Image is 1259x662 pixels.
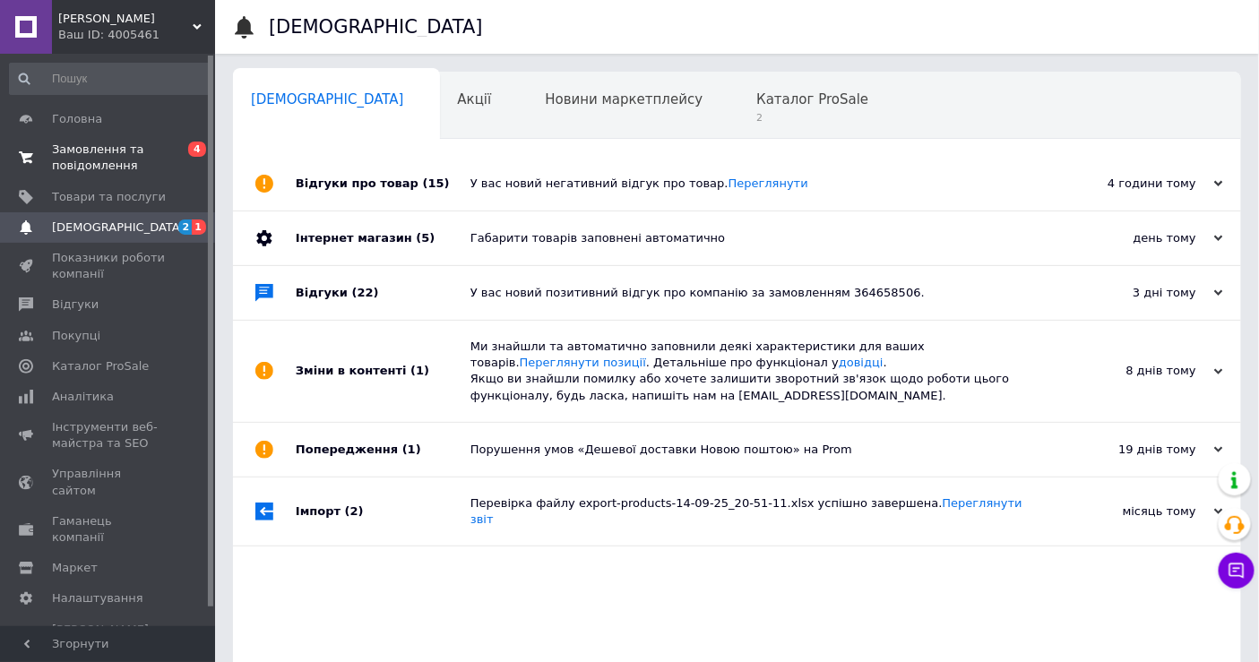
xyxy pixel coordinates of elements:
div: Перевірка файлу export-products-14-09-25_20-51-11.xlsx успішно завершена. [470,495,1044,528]
span: Маркет [52,560,98,576]
span: (2) [345,504,364,518]
span: 4 [188,142,206,157]
span: [DEMOGRAPHIC_DATA] [52,219,185,236]
span: Замовлення та повідомлення [52,142,166,174]
span: Акції [458,91,492,107]
span: (22) [352,286,379,299]
div: Порушення умов «Дешевої доставки Новою поштою» на Prom [470,442,1044,458]
span: (1) [410,364,429,377]
div: 3 дні тому [1044,285,1223,301]
button: Чат з покупцем [1219,553,1255,589]
div: Відгуки про товар [296,157,470,211]
div: день тому [1044,230,1223,246]
div: 19 днів тому [1044,442,1223,458]
h1: [DEMOGRAPHIC_DATA] [269,16,483,38]
div: Ваш ID: 4005461 [58,27,215,43]
span: Інструменти веб-майстра та SEO [52,419,166,451]
div: У вас новий позитивний відгук про компанію за замовленням 364658506. [470,285,1044,301]
span: 1 [192,219,206,235]
span: [DEMOGRAPHIC_DATA] [251,91,404,107]
div: Габарити товарів заповнені автоматично [470,230,1044,246]
div: місяць тому [1044,503,1223,520]
span: Гаманець компанії [52,513,166,546]
div: У вас новий негативний відгук про товар. [470,176,1044,192]
span: Каталог ProSale [52,358,149,374]
input: Пошук [9,63,211,95]
span: (15) [423,176,450,190]
div: Відгуки [296,266,470,320]
span: (5) [416,231,435,245]
span: Angelina [58,11,193,27]
div: Інтернет магазин [296,211,470,265]
span: 2 [756,111,868,125]
div: Зміни в контенті [296,321,470,422]
a: довідці [839,356,884,369]
div: Імпорт [296,477,470,546]
span: Налаштування [52,590,143,606]
div: 4 години тому [1044,176,1223,192]
a: Переглянути позиції [520,356,646,369]
span: (1) [402,443,421,456]
span: 2 [178,219,193,235]
div: 8 днів тому [1044,363,1223,379]
span: Показники роботи компанії [52,250,166,282]
a: Переглянути [729,176,808,190]
span: Головна [52,111,102,127]
span: Покупці [52,328,100,344]
span: Товари та послуги [52,189,166,205]
span: Відгуки [52,297,99,313]
div: Ми знайшли та автоматично заповнили деякі характеристики для ваших товарів. . Детальніше про функ... [470,339,1044,404]
span: Управління сайтом [52,466,166,498]
a: Переглянути звіт [470,496,1022,526]
span: Каталог ProSale [756,91,868,107]
span: Новини маркетплейсу [545,91,703,107]
span: Аналітика [52,389,114,405]
div: Попередження [296,423,470,477]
